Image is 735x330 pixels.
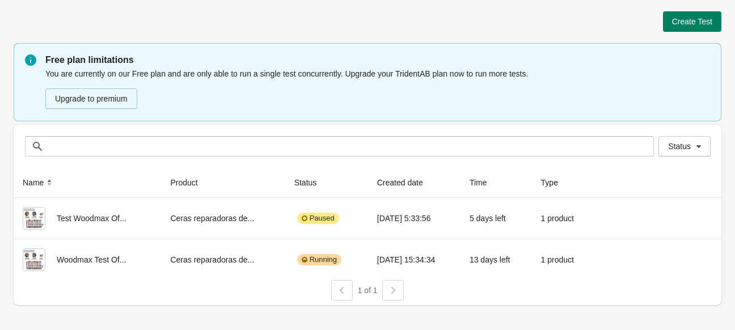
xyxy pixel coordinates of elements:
[373,172,439,193] button: Created date
[357,286,377,295] span: 1 of 1
[470,207,523,230] div: 5 days left
[166,172,213,193] button: Product
[377,207,451,230] div: [DATE] 5:33:56
[290,172,333,193] button: Status
[170,207,276,230] div: Ceras reparadoras de...
[541,248,585,271] div: 1 product
[663,11,721,32] button: Create Test
[672,17,712,26] span: Create Test
[45,67,710,110] div: You are currently on our Free plan and are only able to run a single test concurrently. Upgrade y...
[45,53,710,67] p: Free plan limitations
[297,254,341,265] div: Running
[57,255,126,264] span: Woodmax Test Of...
[470,248,523,271] div: 13 days left
[537,172,574,193] button: Type
[297,213,339,224] div: Paused
[45,88,137,109] button: Upgrade to premium
[377,248,451,271] div: [DATE] 15:34:34
[541,207,585,230] div: 1 product
[18,172,60,193] button: Name
[465,172,503,193] button: Time
[668,142,691,151] span: Status
[57,214,126,223] span: Test Woodmax Of...
[170,248,276,271] div: Ceras reparadoras de...
[658,136,711,156] button: Status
